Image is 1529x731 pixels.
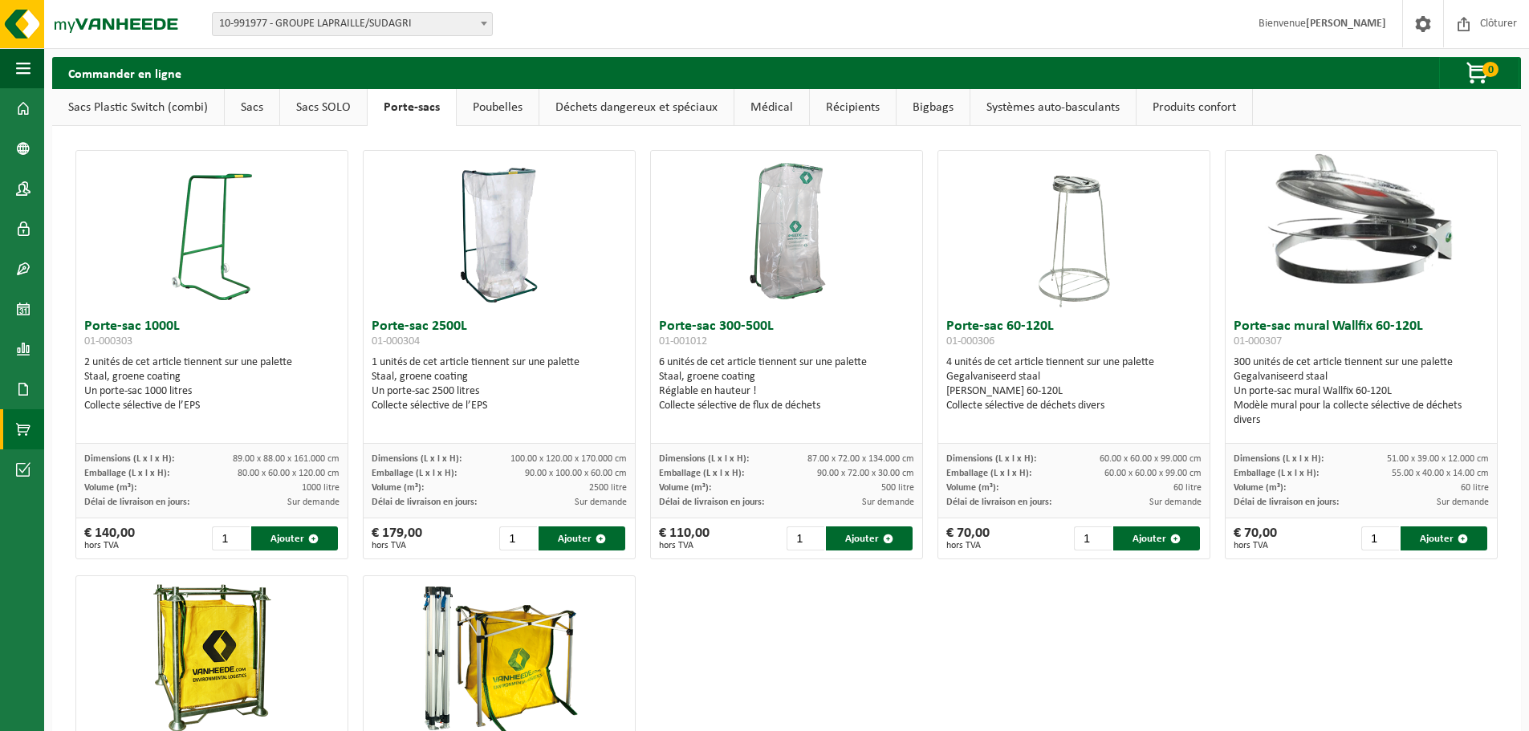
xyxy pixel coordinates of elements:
span: 2500 litre [589,483,627,493]
button: 0 [1439,57,1519,89]
div: Collecte sélective de l’EPS [84,399,340,413]
strong: [PERSON_NAME] [1306,18,1386,30]
span: Emballage (L x l x H): [84,469,169,478]
span: Délai de livraison en jours: [84,497,189,507]
h3: Porte-sac 60-120L [946,319,1202,351]
div: [PERSON_NAME] 60-120L [946,384,1202,399]
div: Collecte sélective de déchets divers [946,399,1202,413]
span: 90.00 x 72.00 x 30.00 cm [817,469,914,478]
span: Emballage (L x l x H): [659,469,744,478]
span: 1000 litre [302,483,340,493]
span: hors TVA [659,541,710,550]
span: Dimensions (L x l x H): [659,454,749,464]
span: Dimensions (L x l x H): [946,454,1036,464]
div: Collecte sélective de flux de déchets [659,399,914,413]
h3: Porte-sac 2500L [372,319,627,351]
span: 01-000303 [84,335,132,347]
span: 55.00 x 40.00 x 14.00 cm [1392,469,1489,478]
img: 01-000306 [1034,151,1114,311]
div: 6 unités de cet article tiennent sur une palette [659,355,914,413]
input: 1 [499,526,537,550]
h3: Porte-sac 300-500L [659,319,914,351]
span: Emballage (L x l x H): [1234,469,1319,478]
span: Sur demande [862,497,914,507]
div: Réglable en hauteur ! [659,384,914,399]
img: 01-000307 [1226,151,1497,286]
button: Ajouter [251,526,338,550]
button: Ajouter [539,526,625,550]
span: 90.00 x 100.00 x 60.00 cm [525,469,627,478]
span: Dimensions (L x l x H): [372,454,462,464]
div: Un porte-sac 1000 litres [84,384,340,399]
div: Modèle mural pour la collecte sélective de déchets divers [1234,399,1489,428]
span: hors TVA [372,541,422,550]
span: 500 litre [881,483,914,493]
span: 89.00 x 88.00 x 161.000 cm [233,454,340,464]
div: € 70,00 [946,526,990,550]
a: Produits confort [1137,89,1252,126]
h3: Porte-sac 1000L [84,319,340,351]
span: Délai de livraison en jours: [659,497,764,507]
span: Sur demande [575,497,627,507]
div: 2 unités de cet article tiennent sur une palette [84,355,340,413]
span: 01-000306 [946,335,994,347]
div: € 110,00 [659,526,710,550]
span: Volume (m³): [372,483,424,493]
span: Volume (m³): [946,483,998,493]
a: Poubelles [457,89,539,126]
div: Staal, groene coating [84,370,340,384]
h2: Commander en ligne [52,57,197,88]
div: 300 unités de cet article tiennent sur une palette [1234,355,1489,428]
button: Ajouter [826,526,913,550]
a: Sacs Plastic Switch (combi) [52,89,224,126]
span: hors TVA [84,541,135,550]
span: 51.00 x 39.00 x 12.000 cm [1387,454,1489,464]
input: 1 [787,526,824,550]
a: Sacs [225,89,279,126]
div: Un porte-sac 2500 litres [372,384,627,399]
a: Récipients [810,89,896,126]
span: Emballage (L x l x H): [946,469,1031,478]
div: Staal, groene coating [372,370,627,384]
div: € 70,00 [1234,526,1277,550]
button: Ajouter [1401,526,1487,550]
span: 60 litre [1461,483,1489,493]
span: 100.00 x 120.00 x 170.000 cm [510,454,627,464]
div: Gegalvaniseerd staal [1234,370,1489,384]
span: Dimensions (L x l x H): [84,454,174,464]
div: Un porte-sac mural Wallfix 60-120L [1234,384,1489,399]
div: Staal, groene coating [659,370,914,384]
div: 1 unités de cet article tiennent sur une palette [372,355,627,413]
span: 01-001012 [659,335,707,347]
span: Délai de livraison en jours: [1234,497,1339,507]
a: Porte-sacs [368,89,456,126]
a: Bigbags [897,89,970,126]
span: Volume (m³): [84,483,136,493]
input: 1 [1361,526,1399,550]
img: 01-000303 [172,151,252,311]
a: Systèmes auto-basculants [970,89,1136,126]
span: 60.00 x 60.00 x 99.000 cm [1100,454,1202,464]
div: € 179,00 [372,526,422,550]
span: Emballage (L x l x H): [372,469,457,478]
div: Collecte sélective de l’EPS [372,399,627,413]
span: 10-991977 - GROUPE LAPRAILLE/SUDAGRI [212,12,493,36]
span: 60.00 x 60.00 x 99.00 cm [1104,469,1202,478]
span: hors TVA [1234,541,1277,550]
span: 0 [1482,62,1499,77]
span: 01-000307 [1234,335,1282,347]
h3: Porte-sac mural Wallfix 60-120L [1234,319,1489,351]
a: Déchets dangereux et spéciaux [539,89,734,126]
span: 01-000304 [372,335,420,347]
a: Médical [734,89,809,126]
span: Délai de livraison en jours: [946,497,1051,507]
span: Volume (m³): [659,483,711,493]
div: € 140,00 [84,526,135,550]
div: 4 unités de cet article tiennent sur une palette [946,355,1202,413]
a: Sacs SOLO [280,89,367,126]
img: 01-000304 [459,151,539,311]
div: Gegalvaniseerd staal [946,370,1202,384]
span: hors TVA [946,541,990,550]
img: 01-001012 [706,151,867,311]
span: 80.00 x 60.00 x 120.00 cm [238,469,340,478]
